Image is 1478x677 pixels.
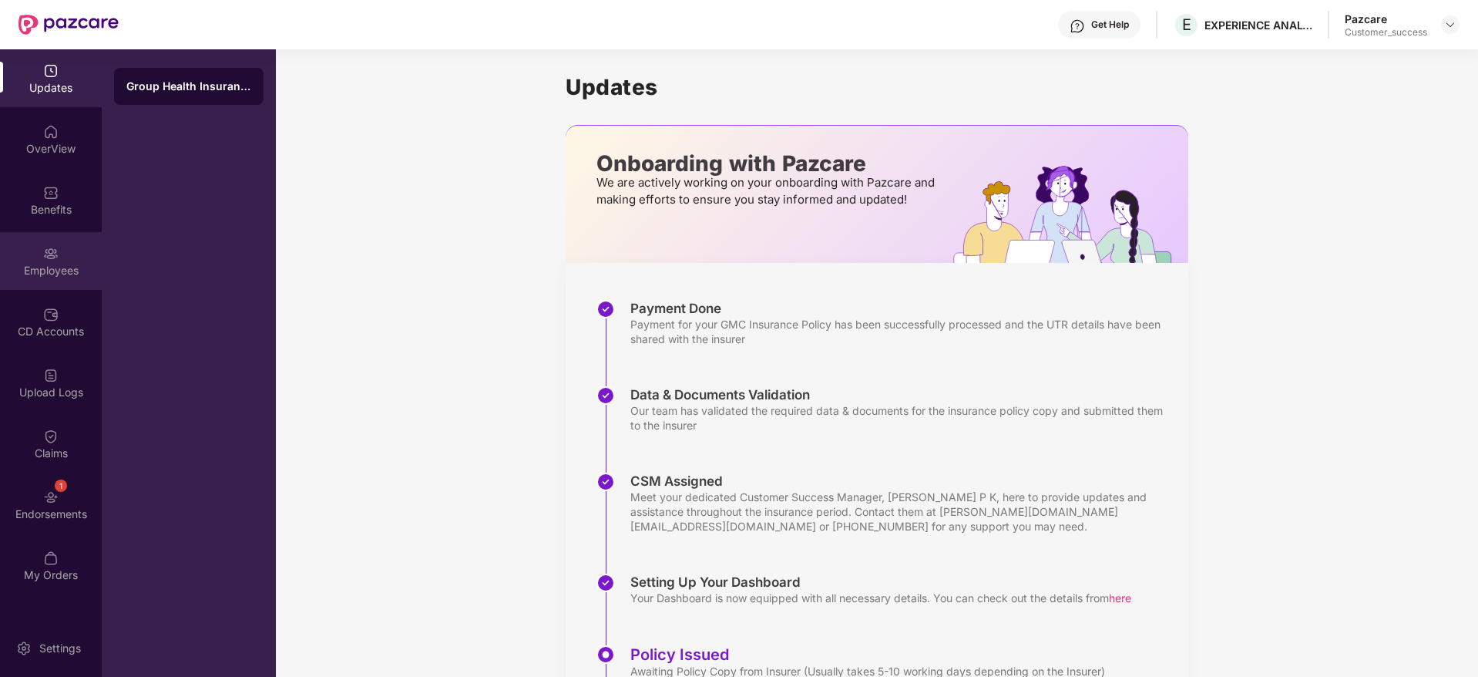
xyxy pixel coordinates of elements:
[1070,19,1085,34] img: svg+xml;base64,PHN2ZyBpZD0iSGVscC0zMngzMiIgeG1sbnM9Imh0dHA6Ly93d3cudzMub3JnLzIwMDAvc3ZnIiB3aWR0aD...
[43,429,59,444] img: svg+xml;base64,PHN2ZyBpZD0iQ2xhaW0iIHhtbG5zPSJodHRwOi8vd3d3LnczLm9yZy8yMDAwL3N2ZyIgd2lkdGg9IjIwIi...
[630,645,1105,664] div: Policy Issued
[630,574,1131,591] div: Setting Up Your Dashboard
[35,641,86,656] div: Settings
[43,63,59,79] img: svg+xml;base64,PHN2ZyBpZD0iVXBkYXRlZCIgeG1sbnM9Imh0dHA6Ly93d3cudzMub3JnLzIwMDAvc3ZnIiB3aWR0aD0iMj...
[55,480,67,492] div: 1
[126,79,251,94] div: Group Health Insurance
[596,386,615,405] img: svg+xml;base64,PHN2ZyBpZD0iU3RlcC1Eb25lLTMyeDMyIiB4bWxucz0iaHR0cDovL3d3dy53My5vcmcvMjAwMC9zdmciIH...
[1345,12,1427,26] div: Pazcare
[953,166,1188,263] img: hrOnboarding
[596,157,939,170] p: Onboarding with Pazcare
[596,473,615,491] img: svg+xml;base64,PHN2ZyBpZD0iU3RlcC1Eb25lLTMyeDMyIiB4bWxucz0iaHR0cDovL3d3dy53My5vcmcvMjAwMC9zdmciIH...
[630,591,1131,605] div: Your Dashboard is now equipped with all necessary details. You can check out the details from
[596,574,615,592] img: svg+xml;base64,PHN2ZyBpZD0iU3RlcC1Eb25lLTMyeDMyIiB4bWxucz0iaHR0cDovL3d3dy53My5vcmcvMjAwMC9zdmciIH...
[18,15,119,35] img: New Pazcare Logo
[43,124,59,140] img: svg+xml;base64,PHN2ZyBpZD0iSG9tZSIgeG1sbnM9Imh0dHA6Ly93d3cudzMub3JnLzIwMDAvc3ZnIiB3aWR0aD0iMjAiIG...
[630,300,1173,317] div: Payment Done
[43,246,59,261] img: svg+xml;base64,PHN2ZyBpZD0iRW1wbG95ZWVzIiB4bWxucz0iaHR0cDovL3d3dy53My5vcmcvMjAwMC9zdmciIHdpZHRoPS...
[43,185,59,200] img: svg+xml;base64,PHN2ZyBpZD0iQmVuZWZpdHMiIHhtbG5zPSJodHRwOi8vd3d3LnczLm9yZy8yMDAwL3N2ZyIgd2lkdGg9Ij...
[630,317,1173,346] div: Payment for your GMC Insurance Policy has been successfully processed and the UTR details have be...
[1091,19,1129,31] div: Get Help
[43,368,59,383] img: svg+xml;base64,PHN2ZyBpZD0iVXBsb2FkX0xvZ3MiIGRhdGEtbmFtZT0iVXBsb2FkIExvZ3MiIHhtbG5zPSJodHRwOi8vd3...
[43,307,59,322] img: svg+xml;base64,PHN2ZyBpZD0iQ0RfQWNjb3VudHMiIGRhdGEtbmFtZT0iQ0QgQWNjb3VudHMiIHhtbG5zPSJodHRwOi8vd3...
[1345,26,1427,39] div: Customer_success
[596,174,939,208] p: We are actively working on your onboarding with Pazcare and making efforts to ensure you stay inf...
[630,386,1173,403] div: Data & Documents Validation
[16,641,32,656] img: svg+xml;base64,PHN2ZyBpZD0iU2V0dGluZy0yMHgyMCIgeG1sbnM9Imh0dHA6Ly93d3cudzMub3JnLzIwMDAvc3ZnIiB3aW...
[596,645,615,664] img: svg+xml;base64,PHN2ZyBpZD0iU3RlcC1BY3RpdmUtMzJ4MzIiIHhtbG5zPSJodHRwOi8vd3d3LnczLm9yZy8yMDAwL3N2Zy...
[1109,591,1131,605] span: here
[1204,18,1312,32] div: EXPERIENCE ANALYTICS INDIA PVT LTD
[566,74,1188,100] h1: Updates
[596,300,615,318] img: svg+xml;base64,PHN2ZyBpZD0iU3RlcC1Eb25lLTMyeDMyIiB4bWxucz0iaHR0cDovL3d3dy53My5vcmcvMjAwMC9zdmciIH...
[630,403,1173,433] div: Our team has validated the required data & documents for the insurance policy copy and submitted ...
[43,551,59,566] img: svg+xml;base64,PHN2ZyBpZD0iTXlfT3JkZXJzIiBkYXRhLW5hbWU9Ik15IE9yZGVycyIgeG1sbnM9Imh0dHA6Ly93d3cudz...
[630,473,1173,490] div: CSM Assigned
[1182,15,1191,34] span: E
[43,490,59,505] img: svg+xml;base64,PHN2ZyBpZD0iRW5kb3JzZW1lbnRzIiB4bWxucz0iaHR0cDovL3d3dy53My5vcmcvMjAwMC9zdmciIHdpZH...
[1444,19,1456,31] img: svg+xml;base64,PHN2ZyBpZD0iRHJvcGRvd24tMzJ4MzIiIHhtbG5zPSJodHRwOi8vd3d3LnczLm9yZy8yMDAwL3N2ZyIgd2...
[630,490,1173,534] div: Meet your dedicated Customer Success Manager, [PERSON_NAME] P K, here to provide updates and assi...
